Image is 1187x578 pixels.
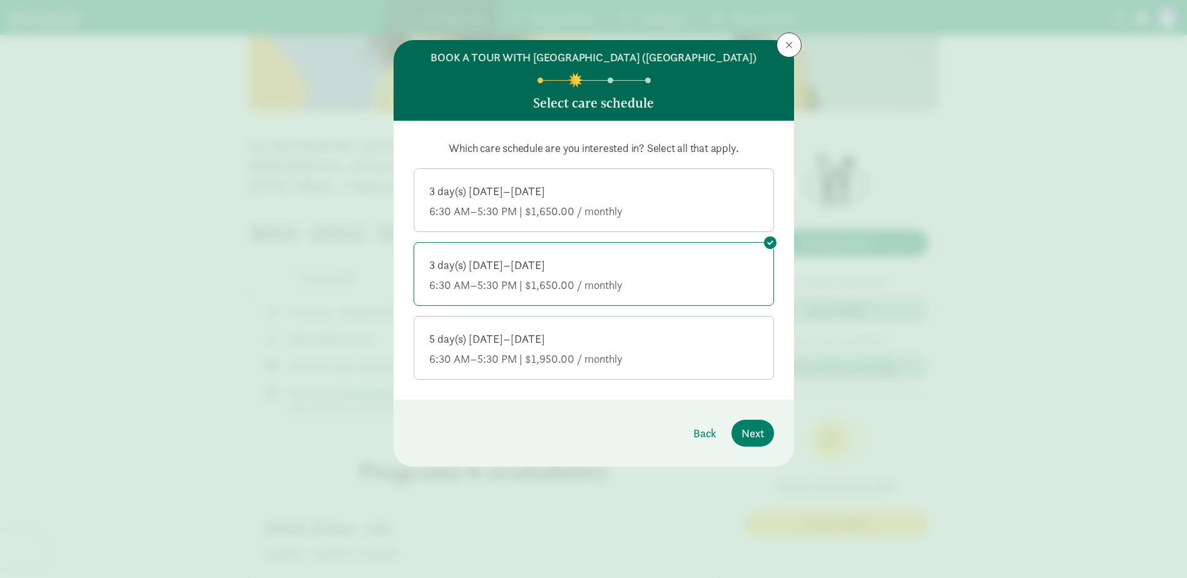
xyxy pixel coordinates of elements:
span: Back [693,425,716,442]
span: Next [741,425,764,442]
button: Next [731,420,774,447]
div: 6:30 AM–5:30 PM | $1,650.00 / monthly [429,278,758,293]
div: 3 day(s) [DATE]–[DATE] [429,258,758,273]
div: 5 day(s) [DATE]–[DATE] [429,332,758,347]
div: 6:30 AM–5:30 PM | $1,650.00 / monthly [429,204,758,219]
div: 6:30 AM–5:30 PM | $1,950.00 / monthly [429,352,758,367]
p: Which care schedule are you interested in? Select all that apply. [414,141,774,156]
h6: BOOK A TOUR WITH [GEOGRAPHIC_DATA] ([GEOGRAPHIC_DATA]) [430,50,756,65]
button: Back [683,420,726,447]
h5: Select care schedule [533,96,654,111]
div: 3 day(s) [DATE]–[DATE] [429,184,758,199]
